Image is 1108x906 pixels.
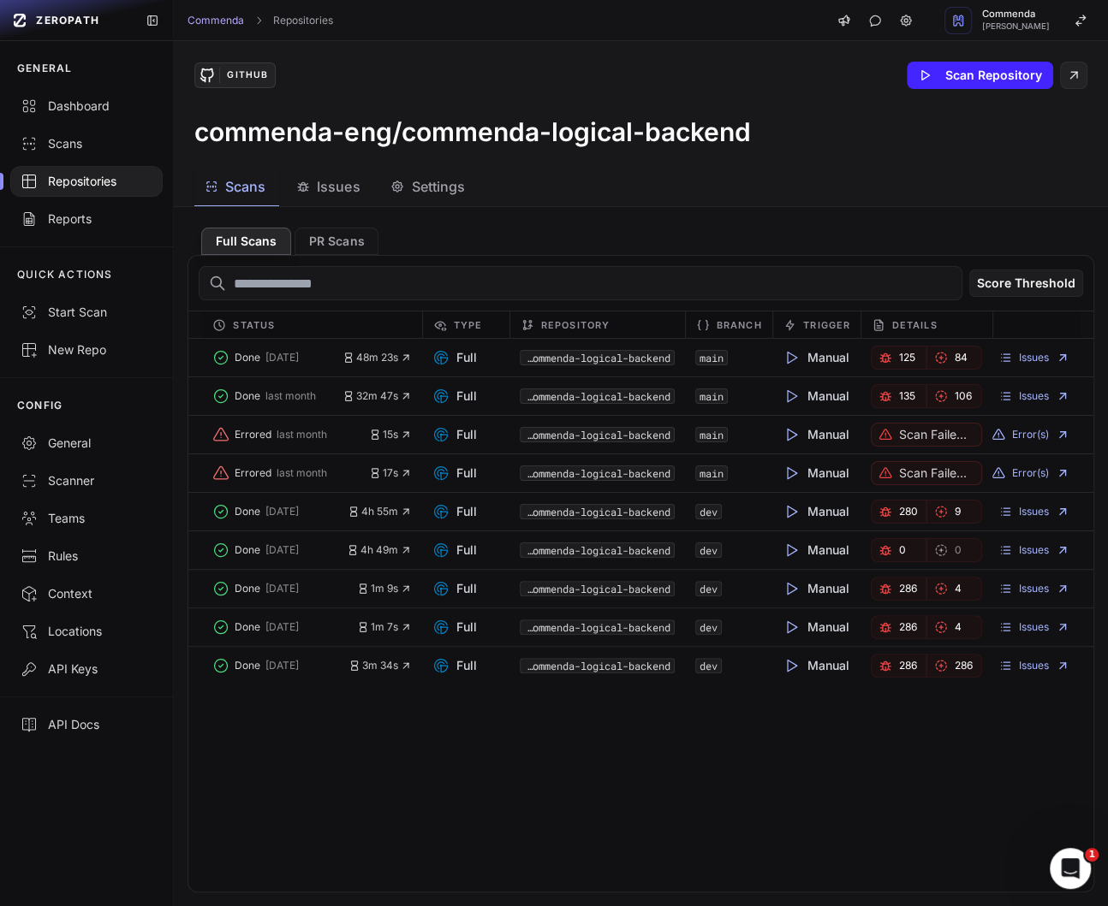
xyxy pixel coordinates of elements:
span: Scans [225,176,265,197]
span: Full [432,388,477,405]
button: 125 [871,346,926,370]
span: Done [235,543,260,557]
span: Full [432,580,477,597]
span: ZEROPATH [36,14,99,27]
a: Issues [998,389,1069,403]
button: 3m 34s [348,659,412,672]
span: 1 [1085,848,1099,862]
span: 32m 47s [343,389,412,403]
span: [DATE] [265,620,299,634]
a: main [700,351,724,364]
div: Repository [509,311,685,338]
button: 280 [871,500,926,524]
button: 1m 7s [357,620,412,634]
button: Score Threshold [969,269,1083,297]
a: 286 [926,654,982,678]
div: Done last month 32m 47s Full commenda-eng/commenda-logical-backend main Manual 135 106 Issues [188,376,1093,415]
button: commenda-eng/commenda-logical-backend [520,388,675,404]
a: 4 [926,577,982,601]
span: Full [432,657,477,674]
span: Full [432,503,477,520]
button: commenda-eng/commenda-logical-backend [520,350,675,365]
span: Manual [783,349,849,366]
span: Manual [783,426,849,443]
h3: commenda-eng/commenda-logical-backend [194,116,750,147]
div: New Repo [21,341,152,358]
div: Rules [21,548,152,565]
span: [DATE] [265,582,299,595]
a: 286 [871,654,926,678]
code: commenda-eng/commenda-logical-backend [520,542,675,558]
span: Issues [317,176,360,197]
span: Manual [783,388,849,405]
button: 0 [926,538,982,562]
a: main [700,428,724,441]
div: Type [422,311,509,338]
button: commenda-eng/commenda-logical-backend [520,581,675,596]
div: Done [DATE] 1m 7s Full commenda-eng/commenda-logical-backend dev Manual 286 4 Issues [188,607,1093,646]
span: 4 [955,620,962,634]
div: Errored last month 15s Full commenda-eng/commenda-logical-backend main Manual Scan failed: The re... [188,415,1093,453]
span: Manual [783,503,849,520]
div: Done [DATE] 4h 55m Full commenda-eng/commenda-logical-backend dev Manual 280 9 Issues [188,492,1093,530]
a: Issues [998,659,1069,672]
p: QUICK ACTIONS [17,268,113,281]
span: 0 [899,543,906,557]
button: Errored last month [212,461,368,485]
a: 135 [871,384,926,408]
div: Trigger [772,311,860,338]
button: PR Scans [295,228,378,255]
span: [DATE] [265,659,299,672]
div: Done [DATE] 1m 9s Full commenda-eng/commenda-logical-backend dev Manual 286 4 Issues [188,569,1093,607]
div: Locations [21,623,152,640]
div: Context [21,585,152,602]
button: Errored last month [212,423,368,447]
button: 4h 49m [347,543,412,557]
span: Manual [783,657,849,674]
button: Done last month [212,384,342,408]
a: 84 [926,346,982,370]
span: 280 [899,505,918,518]
span: Manual [783,465,849,482]
div: Done [DATE] 4h 49m Full commenda-eng/commenda-logical-backend dev Manual 0 0 Issues [188,530,1093,569]
div: Repositories [21,173,152,190]
div: Start Scan [21,304,152,321]
button: commenda-eng/commenda-logical-backend [520,465,675,481]
code: commenda-eng/commenda-logical-backend [520,427,675,442]
button: Done [DATE] [212,500,347,524]
span: Done [235,659,260,672]
a: 9 [926,500,982,524]
button: 1m 9s [357,582,412,595]
span: last month [277,466,327,480]
span: 15s [369,428,412,441]
span: Manual [783,542,849,559]
button: Done [DATE] [212,538,346,562]
button: 17s [369,466,412,480]
button: 4h 55m [348,505,412,518]
div: Status [202,311,421,338]
div: Reports [21,210,152,228]
a: 286 [871,577,926,601]
div: Scanner [21,472,152,489]
button: Done [DATE] [212,346,342,370]
button: 4 [926,615,982,639]
div: Scans [21,135,152,152]
button: Done [DATE] [212,615,356,639]
button: Done [DATE] [212,654,348,678]
a: Repositories [273,14,333,27]
div: Details [861,311,992,338]
span: Done [235,620,260,634]
a: dev [700,543,718,557]
span: 286 [899,659,917,672]
span: Full [432,349,477,366]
